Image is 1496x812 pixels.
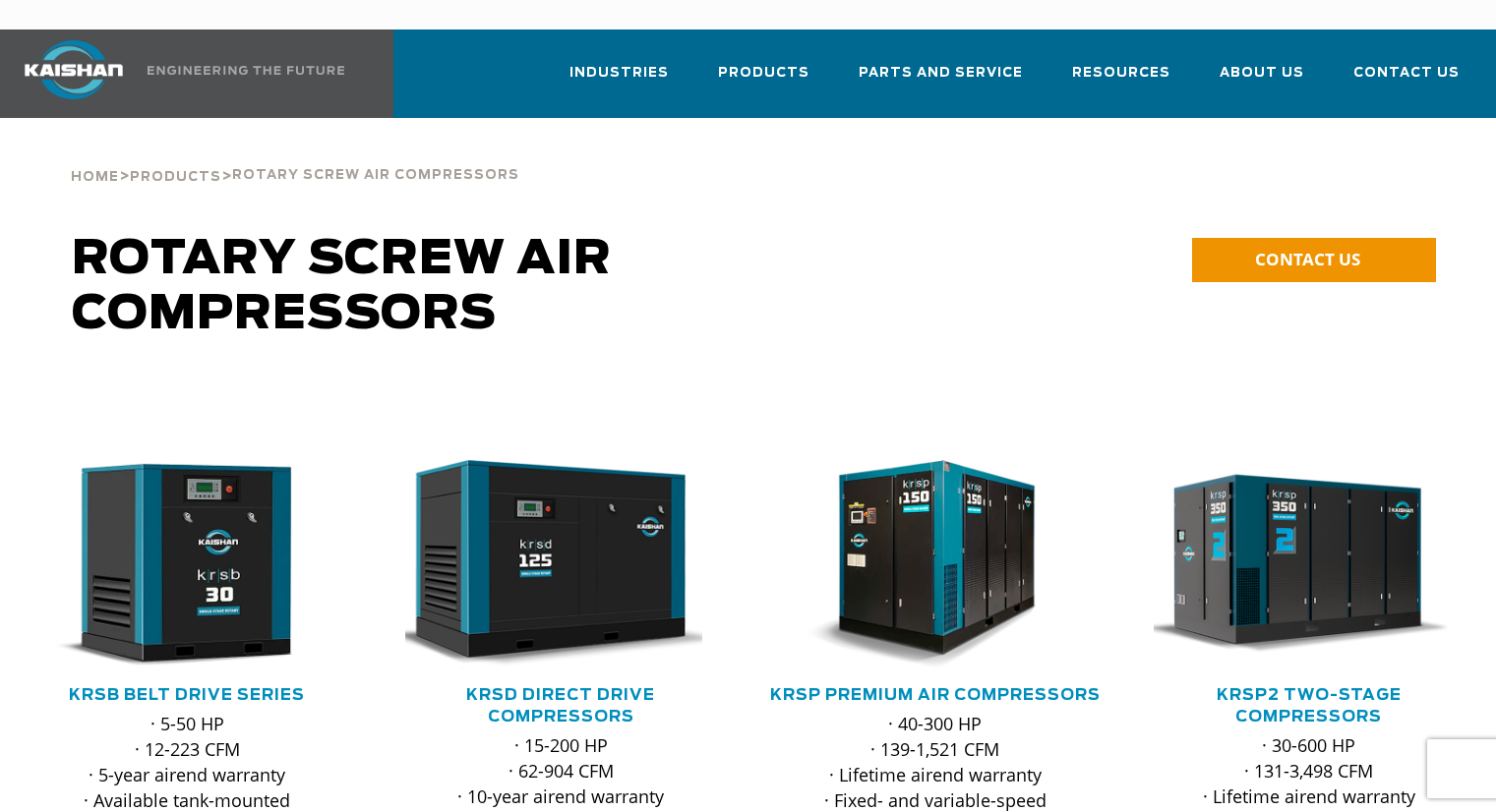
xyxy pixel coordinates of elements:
span: Industries [569,62,669,85]
span: Contact Us [1353,62,1460,85]
a: KRSP Premium Air Compressors [770,687,1101,703]
span: Rotary Screw Air Compressors [232,169,519,182]
img: krsd125 [390,460,702,669]
img: krsp150 [765,460,1077,669]
a: Products [130,167,221,185]
div: > > [71,118,519,193]
div: krsb30 [31,460,342,669]
div: krsp150 [780,460,1091,669]
a: Industries [569,47,669,114]
a: About Us [1220,47,1304,114]
img: krsp350 [1139,460,1451,669]
span: Home [71,171,119,184]
span: Rotary Screw Air Compressors [72,236,612,338]
img: krsb30 [17,460,329,669]
a: KRSP2 Two-Stage Compressors [1217,687,1402,725]
a: KRSD Direct Drive Compressors [466,687,655,725]
a: KRSB Belt Drive Series [69,687,305,703]
a: Home [71,167,119,185]
span: CONTACT US [1255,248,1360,270]
span: Parts and Service [859,62,1023,85]
span: Resources [1072,62,1170,85]
img: Engineering the future [148,66,344,75]
a: Parts and Service [859,47,1023,114]
span: Products [718,62,809,85]
a: Resources [1072,47,1170,114]
div: krsd125 [405,460,716,669]
a: Products [718,47,809,114]
a: Contact Us [1353,47,1460,114]
div: krsp350 [1154,460,1465,669]
span: Products [130,171,221,184]
span: About Us [1220,62,1304,85]
a: CONTACT US [1192,238,1436,282]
